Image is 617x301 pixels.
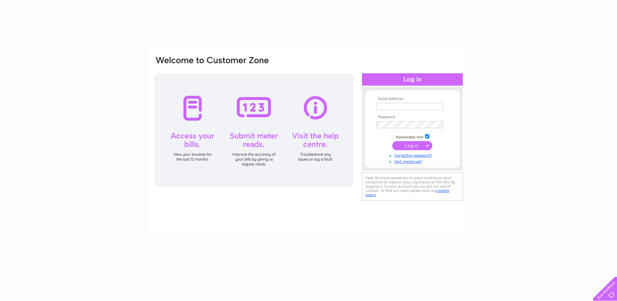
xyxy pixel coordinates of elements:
[392,141,432,150] input: Submit
[375,97,450,101] th: Email Address:
[375,133,450,140] td: Remember me?
[366,188,449,197] a: cookies policy
[362,172,463,201] div: Clear Business would like to place cookies on your computer to improve your experience of the sit...
[375,115,450,120] th: Password:
[376,158,450,164] a: Not registered?
[376,152,450,158] a: Forgotten password?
